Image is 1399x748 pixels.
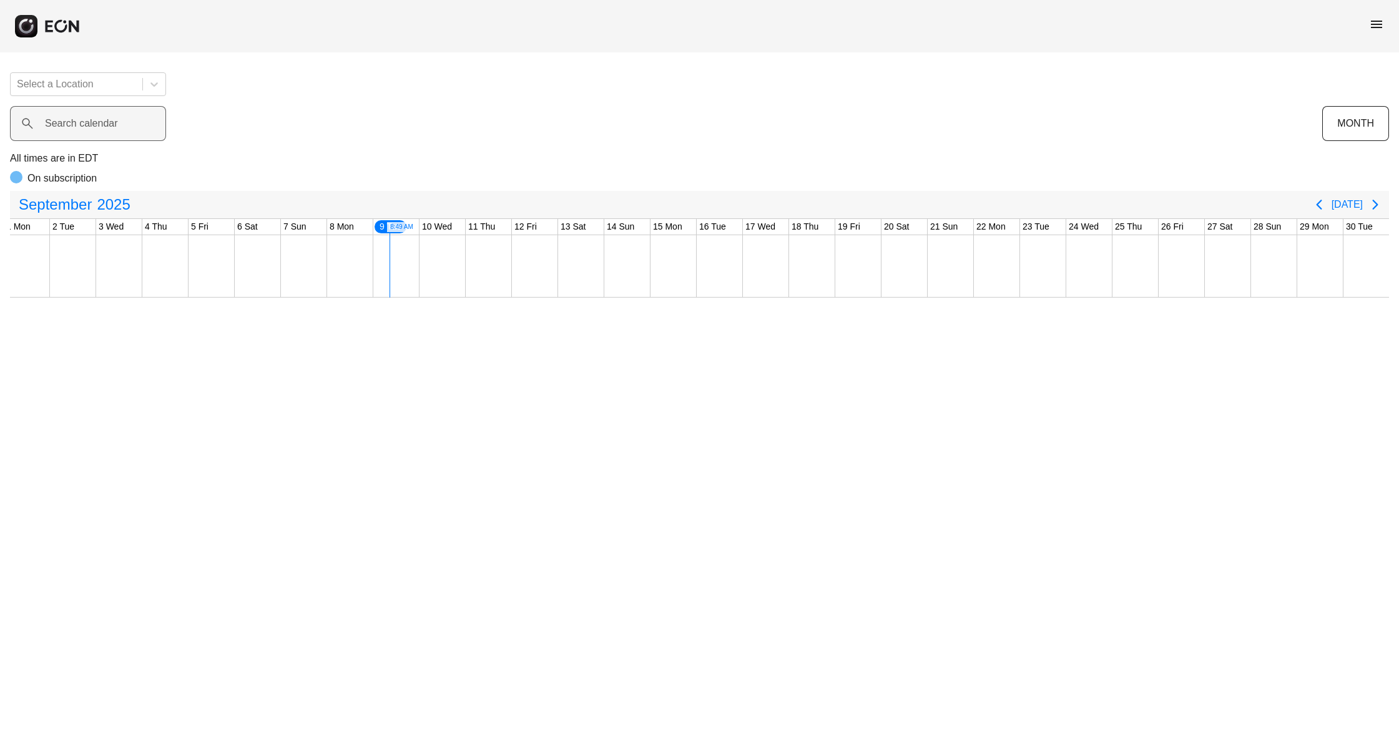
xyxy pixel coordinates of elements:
[1112,219,1144,235] div: 25 Thu
[1322,106,1389,141] button: MONTH
[1251,219,1284,235] div: 28 Sun
[189,219,211,235] div: 5 Fri
[743,219,778,235] div: 17 Wed
[142,219,170,235] div: 4 Thu
[4,219,33,235] div: 1 Mon
[373,219,408,235] div: 9 Tue
[16,192,94,217] span: September
[1343,219,1375,235] div: 30 Tue
[10,151,1389,166] p: All times are in EDT
[50,219,77,235] div: 2 Tue
[1020,219,1052,235] div: 23 Tue
[94,192,132,217] span: 2025
[558,219,588,235] div: 13 Sat
[1332,193,1363,216] button: [DATE]
[1369,17,1384,32] span: menu
[1159,219,1186,235] div: 26 Fri
[974,219,1008,235] div: 22 Mon
[697,219,729,235] div: 16 Tue
[928,219,960,235] div: 21 Sun
[789,219,821,235] div: 18 Thu
[45,116,118,131] label: Search calendar
[604,219,637,235] div: 14 Sun
[327,219,356,235] div: 8 Mon
[650,219,685,235] div: 15 Mon
[466,219,498,235] div: 11 Thu
[1297,219,1332,235] div: 29 Mon
[1307,192,1332,217] button: Previous page
[512,219,539,235] div: 12 Fri
[27,171,97,186] p: On subscription
[420,219,454,235] div: 10 Wed
[881,219,911,235] div: 20 Sat
[96,219,126,235] div: 3 Wed
[835,219,863,235] div: 19 Fri
[235,219,260,235] div: 6 Sat
[1363,192,1388,217] button: Next page
[11,192,138,217] button: September2025
[1205,219,1235,235] div: 27 Sat
[281,219,309,235] div: 7 Sun
[1066,219,1101,235] div: 24 Wed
